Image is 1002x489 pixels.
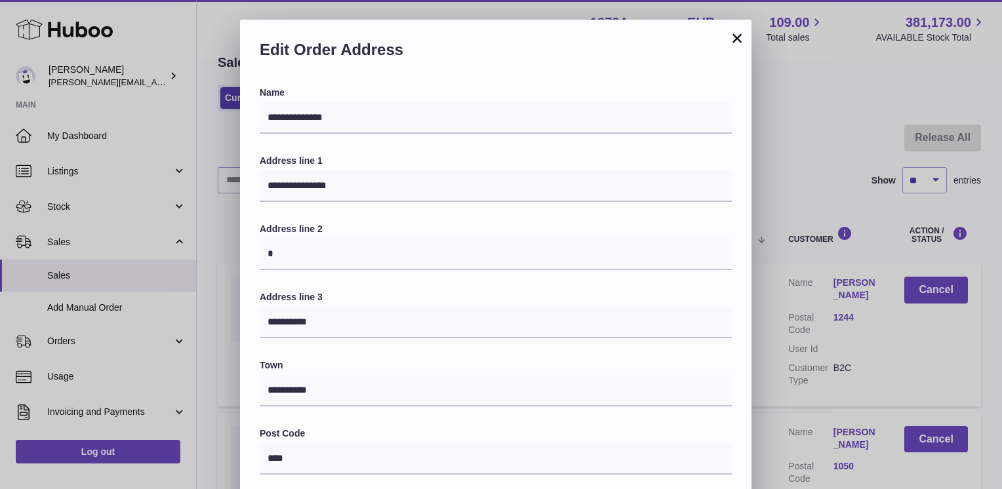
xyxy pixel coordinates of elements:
label: Address line 2 [260,223,732,235]
label: Town [260,359,732,372]
label: Address line 1 [260,155,732,167]
button: × [729,30,745,46]
label: Post Code [260,427,732,440]
label: Name [260,87,732,99]
h2: Edit Order Address [260,39,732,67]
label: Address line 3 [260,291,732,303]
